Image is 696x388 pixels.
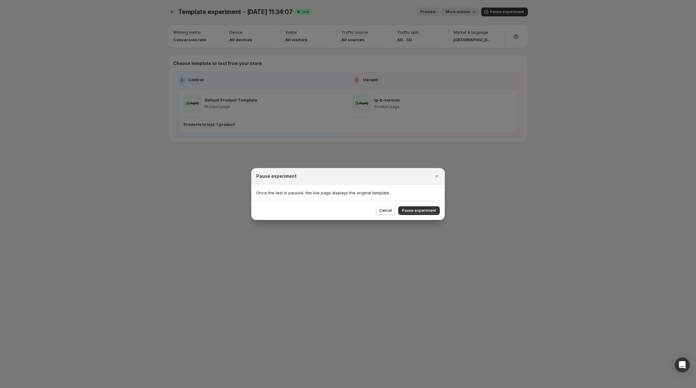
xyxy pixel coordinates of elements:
span: Pause experiment [402,208,436,213]
button: Pause experiment [398,206,440,215]
button: Close [432,172,441,181]
span: Cancel [379,208,392,213]
div: Open Intercom Messenger [675,357,690,372]
button: Cancel [375,206,396,215]
p: Once the test is paused, the live page displays the original template. [256,190,440,196]
h2: Pause experiment [256,173,297,179]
